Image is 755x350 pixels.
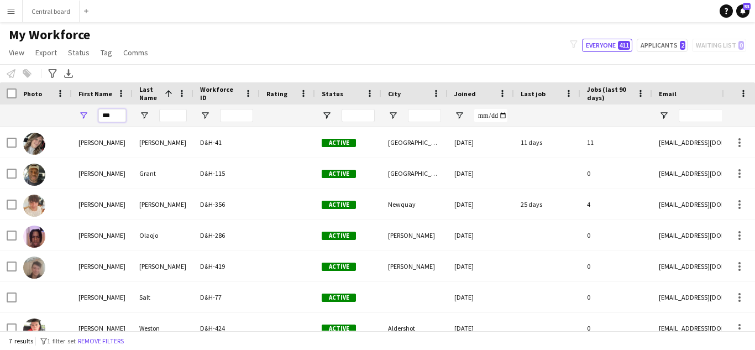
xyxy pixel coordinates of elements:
span: Tag [101,48,112,58]
div: D&H-419 [193,251,260,281]
span: Active [322,232,356,240]
img: Michael Grant [23,164,45,186]
div: [PERSON_NAME] [381,220,448,250]
div: 0 [580,251,652,281]
div: [PERSON_NAME] [72,189,133,220]
div: [DATE] [448,189,514,220]
div: Olaojo [133,220,193,250]
div: D&H-286 [193,220,260,250]
button: Open Filter Menu [200,111,210,121]
div: [PERSON_NAME] [72,127,133,158]
span: Export [35,48,57,58]
div: [GEOGRAPHIC_DATA] [381,158,448,189]
div: [DATE] [448,127,514,158]
span: My Workforce [9,27,90,43]
img: Michael Reilly [23,257,45,279]
span: Status [322,90,343,98]
div: 0 [580,158,652,189]
button: Central board [23,1,80,22]
span: Active [322,294,356,302]
button: Open Filter Menu [139,111,149,121]
a: View [4,45,29,60]
div: [PERSON_NAME] [72,251,133,281]
div: 25 days [514,189,580,220]
button: Open Filter Menu [454,111,464,121]
div: 0 [580,313,652,343]
div: [PERSON_NAME] [133,127,193,158]
div: Newquay [381,189,448,220]
div: [PERSON_NAME] [133,251,193,281]
span: Workforce ID [200,85,240,102]
img: Michelle Griggs [23,195,45,217]
span: 1 filter set [47,337,76,345]
div: [PERSON_NAME] [72,313,133,343]
button: Open Filter Menu [322,111,332,121]
div: D&H-356 [193,189,260,220]
div: 0 [580,220,652,250]
button: Open Filter Menu [78,111,88,121]
div: D&H-424 [193,313,260,343]
span: Active [322,170,356,178]
div: [PERSON_NAME] [72,282,133,312]
div: [PERSON_NAME] [133,189,193,220]
div: Weston [133,313,193,343]
img: Michael Weston [23,318,45,341]
div: [PERSON_NAME] [72,158,133,189]
span: Photo [23,90,42,98]
span: Jobs (last 90 days) [587,85,632,102]
span: Comms [123,48,148,58]
span: 411 [618,41,630,50]
a: 53 [736,4,749,18]
div: [DATE] [448,220,514,250]
input: First Name Filter Input [98,109,126,122]
div: [DATE] [448,313,514,343]
app-action-btn: Export XLSX [62,67,75,80]
button: Open Filter Menu [659,111,669,121]
button: Open Filter Menu [388,111,398,121]
a: Export [31,45,61,60]
span: Email [659,90,677,98]
span: City [388,90,401,98]
a: Comms [119,45,153,60]
div: D&H-77 [193,282,260,312]
div: 11 [580,127,652,158]
span: Active [322,139,356,147]
input: Status Filter Input [342,109,375,122]
img: Michael Olaojo [23,226,45,248]
div: 4 [580,189,652,220]
input: Last Name Filter Input [159,109,187,122]
span: First Name [78,90,112,98]
span: 53 [743,3,751,10]
app-action-btn: Advanced filters [46,67,59,80]
span: Last job [521,90,546,98]
input: Workforce ID Filter Input [220,109,253,122]
div: Grant [133,158,193,189]
button: Applicants2 [637,39,688,52]
span: Active [322,263,356,271]
div: [GEOGRAPHIC_DATA] [381,127,448,158]
div: [DATE] [448,158,514,189]
a: Status [64,45,94,60]
div: [DATE] [448,251,514,281]
button: Everyone411 [582,39,632,52]
button: Remove filters [76,335,126,347]
a: Tag [96,45,117,60]
input: City Filter Input [408,109,441,122]
span: Rating [266,90,287,98]
div: [PERSON_NAME] [381,251,448,281]
div: [PERSON_NAME] [72,220,133,250]
span: Active [322,201,356,209]
span: 2 [680,41,685,50]
input: Joined Filter Input [474,109,507,122]
span: Last Name [139,85,160,102]
div: Aldershot [381,313,448,343]
div: Salt [133,282,193,312]
img: michelle coomber [23,133,45,155]
div: 11 days [514,127,580,158]
div: D&H-115 [193,158,260,189]
div: D&H-41 [193,127,260,158]
div: 0 [580,282,652,312]
span: Joined [454,90,476,98]
span: Status [68,48,90,58]
div: [DATE] [448,282,514,312]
